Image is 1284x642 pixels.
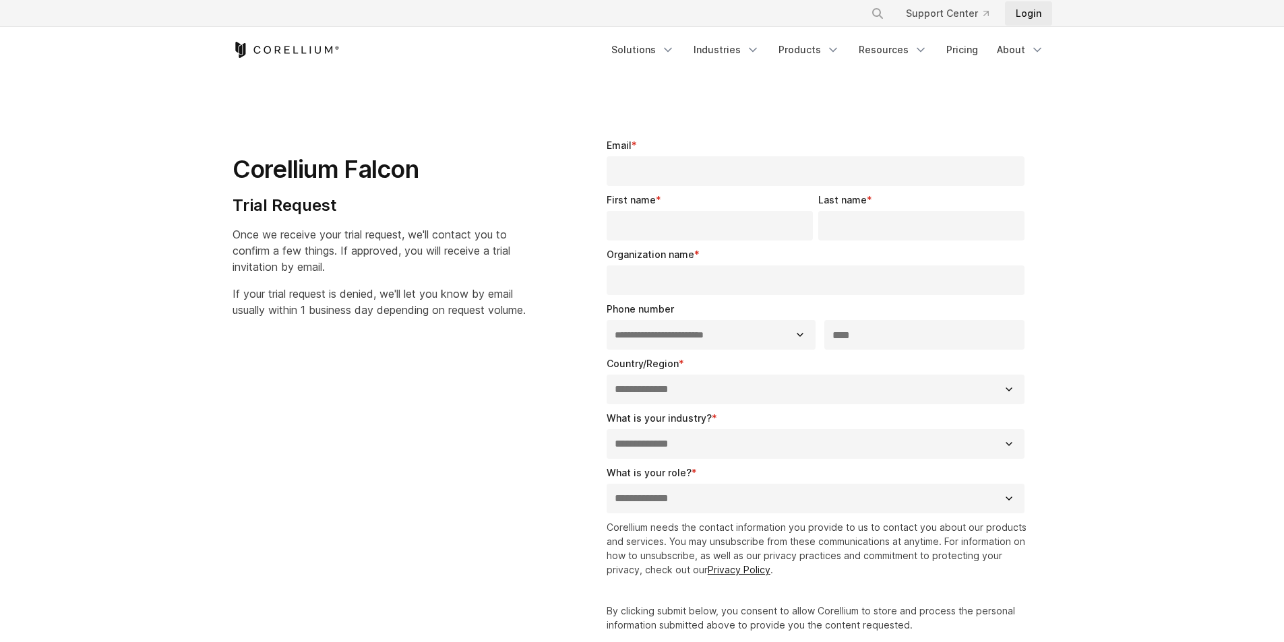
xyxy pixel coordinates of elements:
[233,42,340,58] a: Corellium Home
[603,38,683,62] a: Solutions
[607,520,1031,577] p: Corellium needs the contact information you provide to us to contact you about our products and s...
[607,412,712,424] span: What is your industry?
[895,1,1000,26] a: Support Center
[708,564,770,575] a: Privacy Policy
[818,194,867,205] span: Last name
[233,287,526,317] span: If your trial request is denied, we'll let you know by email usually within 1 business day depend...
[855,1,1052,26] div: Navigation Menu
[770,38,848,62] a: Products
[607,249,694,260] span: Organization name
[865,1,890,26] button: Search
[938,38,986,62] a: Pricing
[233,195,526,216] h4: Trial Request
[607,303,674,315] span: Phone number
[233,154,526,185] h1: Corellium Falcon
[603,38,1052,62] div: Navigation Menu
[607,139,632,151] span: Email
[989,38,1052,62] a: About
[851,38,936,62] a: Resources
[607,194,656,205] span: First name
[607,467,692,478] span: What is your role?
[233,228,510,274] span: Once we receive your trial request, we'll contact you to confirm a few things. If approved, you w...
[685,38,768,62] a: Industries
[607,358,679,369] span: Country/Region
[607,604,1031,632] p: By clicking submit below, you consent to allow Corellium to store and process the personal inform...
[1005,1,1052,26] a: Login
